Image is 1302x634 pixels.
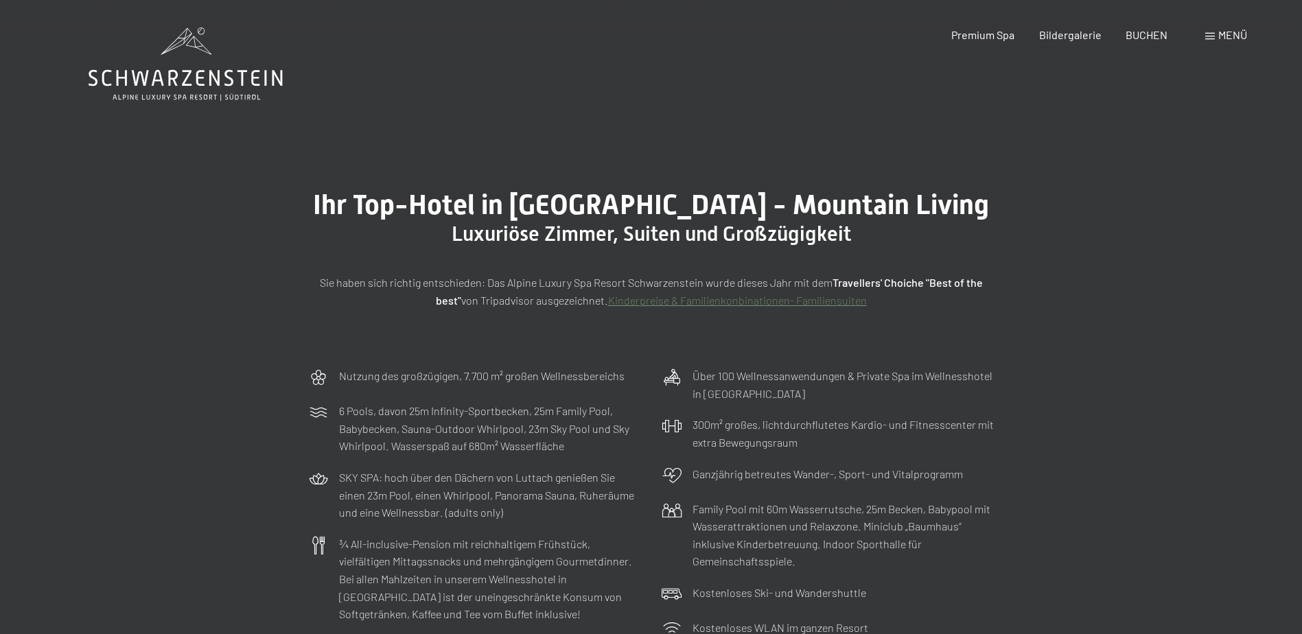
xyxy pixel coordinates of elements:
[1218,28,1247,41] span: Menü
[313,189,989,221] span: Ihr Top-Hotel in [GEOGRAPHIC_DATA] - Mountain Living
[693,584,866,602] p: Kostenloses Ski- und Wandershuttle
[608,294,867,307] a: Kinderpreise & Familienkonbinationen- Familiensuiten
[693,416,995,451] p: 300m² großes, lichtdurchflutetes Kardio- und Fitnesscenter mit extra Bewegungsraum
[693,465,963,483] p: Ganzjährig betreutes Wander-, Sport- und Vitalprogramm
[1039,28,1102,41] a: Bildergalerie
[339,402,641,455] p: 6 Pools, davon 25m Infinity-Sportbecken, 25m Family Pool, Babybecken, Sauna-Outdoor Whirlpool, 23...
[1126,28,1167,41] a: BUCHEN
[693,367,995,402] p: Über 100 Wellnessanwendungen & Private Spa im Wellnesshotel in [GEOGRAPHIC_DATA]
[452,222,851,246] span: Luxuriöse Zimmer, Suiten und Großzügigkeit
[339,367,625,385] p: Nutzung des großzügigen, 7.700 m² großen Wellnessbereichs
[436,276,983,307] strong: Travellers' Choiche "Best of the best"
[339,469,641,521] p: SKY SPA: hoch über den Dächern von Luttach genießen Sie einen 23m Pool, einen Whirlpool, Panorama...
[308,274,995,309] p: Sie haben sich richtig entschieden: Das Alpine Luxury Spa Resort Schwarzenstein wurde dieses Jahr...
[693,500,995,570] p: Family Pool mit 60m Wasserrutsche, 25m Becken, Babypool mit Wasserattraktionen und Relaxzone. Min...
[951,28,1014,41] a: Premium Spa
[339,535,641,623] p: ¾ All-inclusive-Pension mit reichhaltigem Frühstück, vielfältigen Mittagssnacks und mehrgängigem ...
